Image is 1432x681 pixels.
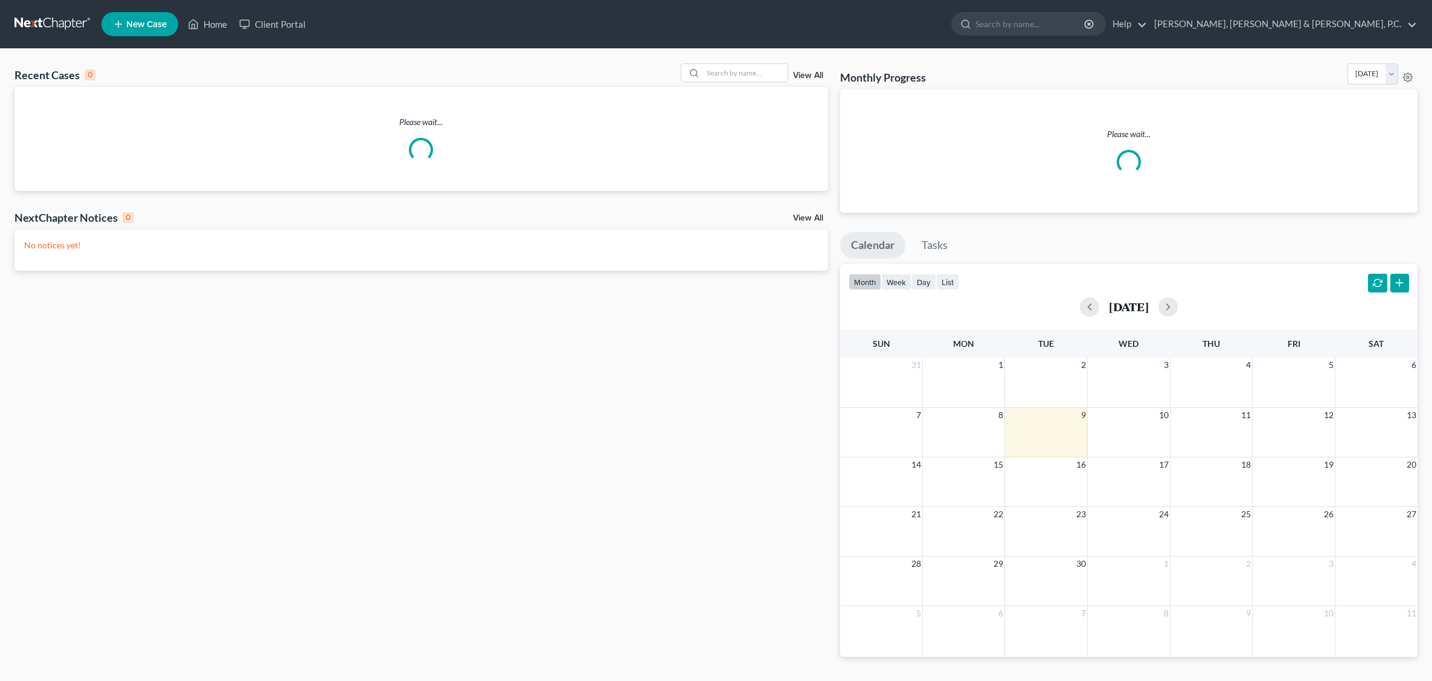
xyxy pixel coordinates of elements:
[1148,13,1417,35] a: [PERSON_NAME], [PERSON_NAME] & [PERSON_NAME], P.C.
[992,457,1004,472] span: 15
[1158,408,1170,422] span: 10
[992,507,1004,521] span: 22
[936,274,959,290] button: list
[915,408,922,422] span: 7
[1288,338,1300,349] span: Fri
[911,274,936,290] button: day
[1240,408,1252,422] span: 11
[997,606,1004,621] span: 6
[1328,557,1335,571] span: 3
[1245,358,1252,372] span: 4
[910,457,922,472] span: 14
[1328,358,1335,372] span: 5
[997,408,1004,422] span: 8
[1369,338,1384,349] span: Sat
[1080,408,1087,422] span: 9
[953,338,974,349] span: Mon
[910,507,922,521] span: 21
[233,13,312,35] a: Client Portal
[703,64,788,82] input: Search by name...
[1158,507,1170,521] span: 24
[123,212,133,223] div: 0
[793,214,823,222] a: View All
[1080,358,1087,372] span: 2
[840,70,926,85] h3: Monthly Progress
[915,606,922,621] span: 5
[1405,408,1418,422] span: 13
[85,69,95,80] div: 0
[1410,557,1418,571] span: 4
[14,68,95,82] div: Recent Cases
[910,557,922,571] span: 28
[14,210,133,225] div: NextChapter Notices
[911,232,958,259] a: Tasks
[873,338,890,349] span: Sun
[997,358,1004,372] span: 1
[182,13,233,35] a: Home
[1323,408,1335,422] span: 12
[1038,338,1054,349] span: Tue
[975,13,1086,35] input: Search by name...
[1075,457,1087,472] span: 16
[1405,507,1418,521] span: 27
[793,71,823,80] a: View All
[1323,507,1335,521] span: 26
[1202,338,1220,349] span: Thu
[1163,606,1170,621] span: 8
[1075,507,1087,521] span: 23
[126,20,167,29] span: New Case
[1075,557,1087,571] span: 30
[1163,557,1170,571] span: 1
[1106,13,1147,35] a: Help
[1405,606,1418,621] span: 11
[1109,300,1149,313] h2: [DATE]
[1405,457,1418,472] span: 20
[1323,457,1335,472] span: 19
[840,232,905,259] a: Calendar
[1410,358,1418,372] span: 6
[1245,557,1252,571] span: 2
[849,274,881,290] button: month
[1240,457,1252,472] span: 18
[1240,507,1252,521] span: 25
[24,239,818,251] p: No notices yet!
[1080,606,1087,621] span: 7
[1163,358,1170,372] span: 3
[850,128,1408,140] p: Please wait...
[1119,338,1138,349] span: Wed
[910,358,922,372] span: 31
[1323,606,1335,621] span: 10
[1158,457,1170,472] span: 17
[14,116,828,128] p: Please wait...
[992,557,1004,571] span: 29
[1245,606,1252,621] span: 9
[881,274,911,290] button: week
